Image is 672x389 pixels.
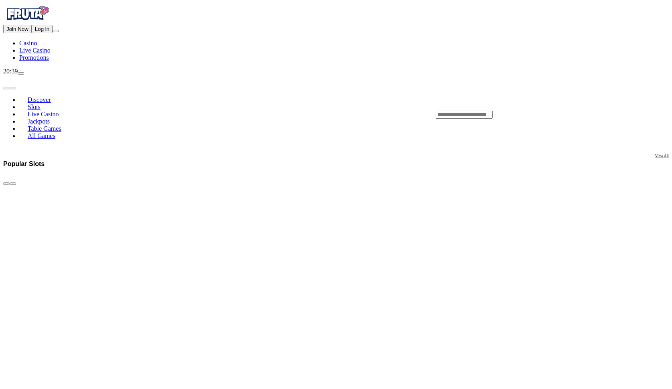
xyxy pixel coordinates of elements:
a: Live Casino [19,108,67,120]
span: Discover [24,96,54,103]
span: Table Games [24,125,65,132]
span: All Games [24,132,59,139]
a: Jackpots [19,115,58,128]
button: Join Now [3,25,32,33]
a: All Games [19,130,63,142]
button: menu [53,30,59,32]
a: gift-inverted iconPromotions [19,54,49,61]
span: Live Casino [24,111,62,118]
button: next slide [10,87,16,89]
h3: Popular Slots [3,160,45,168]
span: Promotions [19,54,49,61]
a: poker-chip iconLive Casino [19,47,51,54]
a: Fruta [3,18,51,24]
span: View All [655,154,669,158]
button: prev slide [3,182,10,185]
span: Log in [35,26,49,32]
a: Discover [19,94,59,106]
button: live-chat [18,72,24,75]
img: Fruta [3,3,51,23]
span: Jackpots [24,118,53,125]
nav: Lobby [3,83,420,146]
a: diamond iconCasino [19,40,37,47]
button: Log in [32,25,53,33]
nav: Primary [3,3,669,61]
button: next slide [10,182,16,185]
a: Table Games [19,123,69,135]
a: View All [655,154,669,174]
header: Lobby [3,75,669,154]
span: 20:39 [3,68,18,75]
span: Casino [19,40,37,47]
span: Slots [24,103,44,110]
button: prev slide [3,87,10,89]
span: Live Casino [19,47,51,54]
span: Join Now [6,26,28,32]
input: Search [436,111,493,119]
a: Slots [19,101,49,113]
